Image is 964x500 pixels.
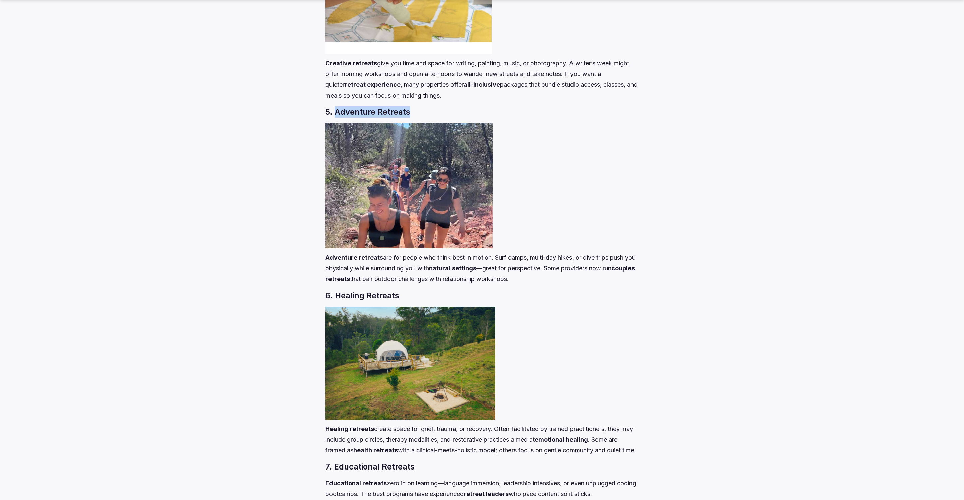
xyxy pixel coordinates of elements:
p: are for people who think best in motion. Surf camps, multi-day hikes, or dive trips push you phys... [325,252,638,285]
h3: 5. Adventure Retreats [325,106,638,118]
strong: retreat leaders [464,490,509,497]
strong: health retreats [353,447,398,454]
strong: Adventure retreats [325,254,383,261]
p: zero in on learning—language immersion, leadership intensives, or even unplugged coding bootcamps... [325,478,638,499]
strong: natural settings [429,265,476,272]
strong: all-inclusive [464,81,500,88]
img: corporate-retreat-activity-hiking-in-nature-768x1024 [325,123,493,248]
p: create space for grief, trauma, or recovery. Often facilitated by trained practitioners, they may... [325,424,638,456]
strong: emotional healing [535,436,588,443]
strong: Healing retreats [325,425,374,432]
strong: Educational retreats [325,480,387,487]
img: natures-dome-in-brisbane-australia-retreat [325,307,495,420]
p: give you time and space for writing, painting, music, or photography. A writer’s week might offer... [325,58,638,101]
h3: 7. Educational Retreats [325,461,638,473]
h3: 6. Healing Retreats [325,290,638,301]
strong: retreat experience [345,81,401,88]
strong: Creative retreats [325,60,377,67]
